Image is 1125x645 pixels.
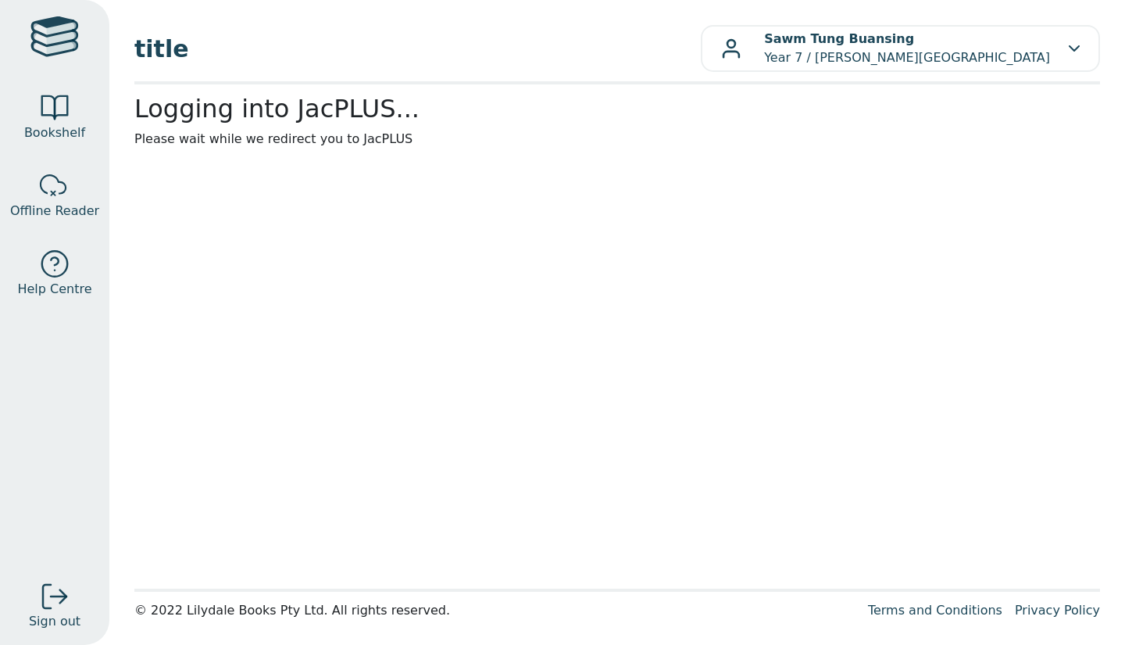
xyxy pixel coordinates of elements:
[24,124,85,142] span: Bookshelf
[134,130,1100,149] p: Please wait while we redirect you to JacPLUS
[134,94,1100,124] h2: Logging into JacPLUS...
[10,202,99,220] span: Offline Reader
[868,603,1002,618] a: Terms and Conditions
[701,25,1100,72] button: Sawm Tung BuansingYear 7 / [PERSON_NAME][GEOGRAPHIC_DATA]
[17,280,91,299] span: Help Centre
[134,31,701,66] span: title
[1015,603,1100,618] a: Privacy Policy
[764,31,914,46] b: Sawm Tung Buansing
[134,601,855,620] div: © 2022 Lilydale Books Pty Ltd. All rights reserved.
[29,612,80,631] span: Sign out
[764,30,1050,67] p: Year 7 / [PERSON_NAME][GEOGRAPHIC_DATA]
